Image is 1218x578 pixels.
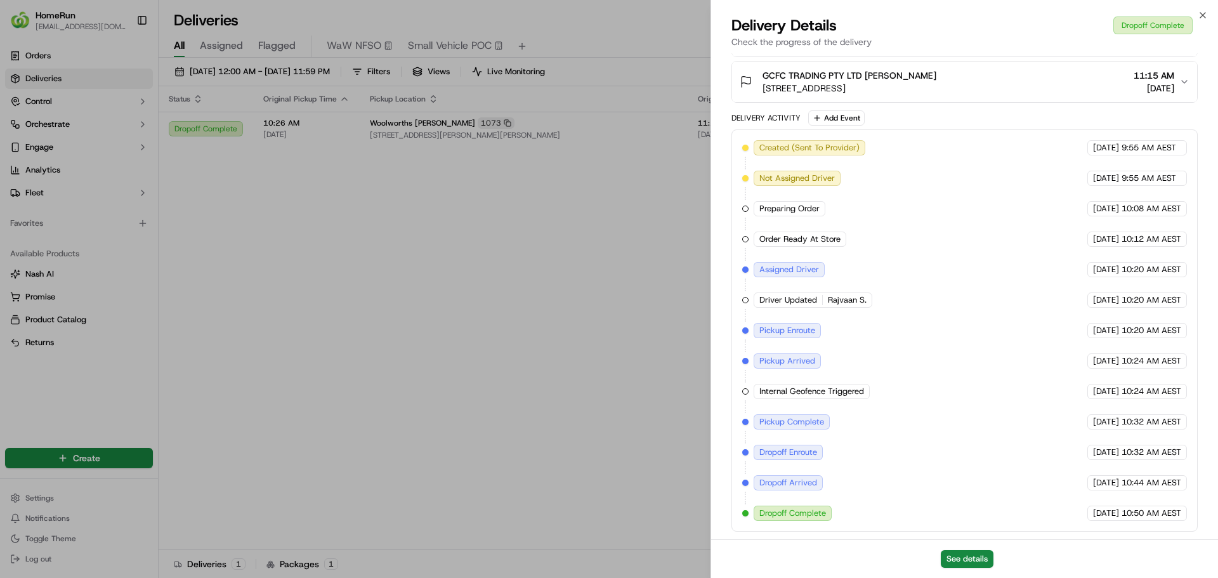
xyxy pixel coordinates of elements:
button: Add Event [808,110,865,126]
span: 10:32 AM AEST [1122,447,1181,458]
span: 10:32 AM AEST [1122,416,1181,428]
p: Check the progress of the delivery [731,36,1198,48]
span: Created (Sent To Provider) [759,142,860,154]
span: 10:44 AM AEST [1122,477,1181,489]
span: [DATE] [1093,416,1119,428]
span: Preparing Order [759,203,820,214]
button: GCFC TRADING PTY LTD [PERSON_NAME][STREET_ADDRESS]11:15 AM[DATE] [732,62,1197,102]
span: 10:20 AM AEST [1122,325,1181,336]
span: Dropoff Complete [759,508,826,519]
span: [DATE] [1093,325,1119,336]
span: [DATE] [1093,386,1119,397]
span: [DATE] [1093,142,1119,154]
span: Dropoff Arrived [759,477,817,489]
span: Pickup Enroute [759,325,815,336]
span: [DATE] [1093,173,1119,184]
span: Delivery Details [731,15,837,36]
span: [DATE] [1093,264,1119,275]
span: [DATE] [1093,203,1119,214]
span: Pickup Complete [759,416,824,428]
span: [DATE] [1093,355,1119,367]
span: 10:20 AM AEST [1122,264,1181,275]
span: GCFC TRADING PTY LTD [PERSON_NAME] [763,69,936,82]
span: 10:50 AM AEST [1122,508,1181,519]
span: Dropoff Enroute [759,447,817,458]
span: [DATE] [1093,508,1119,519]
span: [DATE] [1093,233,1119,245]
span: 10:24 AM AEST [1122,386,1181,397]
span: 9:55 AM AEST [1122,173,1176,184]
div: Delivery Activity [731,113,801,123]
span: [DATE] [1093,294,1119,306]
span: [STREET_ADDRESS] [763,82,936,95]
span: 10:12 AM AEST [1122,233,1181,245]
span: 10:08 AM AEST [1122,203,1181,214]
span: [DATE] [1093,447,1119,458]
span: 10:20 AM AEST [1122,294,1181,306]
span: Order Ready At Store [759,233,841,245]
span: 11:15 AM [1134,69,1174,82]
span: 10:24 AM AEST [1122,355,1181,367]
span: 9:55 AM AEST [1122,142,1176,154]
span: Internal Geofence Triggered [759,386,864,397]
span: Rajvaan S. [828,294,867,306]
span: Driver Updated [759,294,817,306]
span: Not Assigned Driver [759,173,835,184]
button: See details [941,550,993,568]
span: Assigned Driver [759,264,819,275]
span: [DATE] [1134,82,1174,95]
span: [DATE] [1093,477,1119,489]
span: Pickup Arrived [759,355,815,367]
